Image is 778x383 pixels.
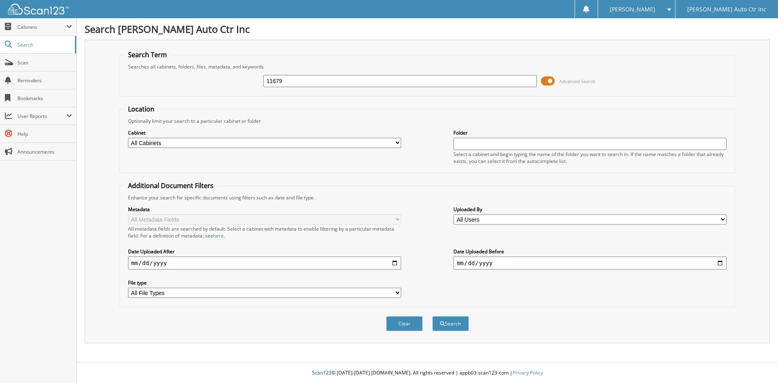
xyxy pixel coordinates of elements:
[124,105,158,113] legend: Location
[17,95,72,102] span: Bookmarks
[124,118,731,124] div: Optionally limit your search to a particular cabinet or folder
[453,257,727,270] input: end
[17,59,72,66] span: Scan
[128,279,401,286] label: File type
[453,206,727,213] label: Uploaded By
[124,181,218,190] legend: Additional Document Filters
[453,248,727,255] label: Date Uploaded Before
[687,7,766,12] span: [PERSON_NAME] Auto Ctr Inc
[17,41,71,48] span: Search
[17,77,72,84] span: Reminders
[17,24,66,30] span: Cabinets
[610,7,655,12] span: [PERSON_NAME]
[17,148,72,155] span: Announcements
[128,257,401,270] input: start
[17,113,66,120] span: User Reports
[386,316,423,331] button: Clear
[128,206,401,213] label: Metadata
[124,194,731,201] div: Enhance your search for specific documents using filters such as date and file type.
[124,63,731,70] div: Searches all cabinets, folders, files, metadata, and keywords
[17,131,72,137] span: Help
[8,4,69,15] img: scan123-logo-white.svg
[213,232,224,239] a: here
[77,363,778,383] div: © [DATE]-[DATE] [DOMAIN_NAME]. All rights reserved | appb03-scan123-com |
[85,22,770,36] h1: Search [PERSON_NAME] Auto Ctr Inc
[559,78,595,84] span: Advanced Search
[513,369,543,376] a: Privacy Policy
[453,129,727,136] label: Folder
[128,248,401,255] label: Date Uploaded After
[453,151,727,165] div: Select a cabinet and begin typing the name of the folder you want to search in. If the name match...
[124,50,171,59] legend: Search Term
[128,225,401,239] div: All metadata fields are searched by default. Select a cabinet with metadata to enable filtering b...
[432,316,469,331] button: Search
[312,369,331,376] span: Scan123
[128,129,401,136] label: Cabinet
